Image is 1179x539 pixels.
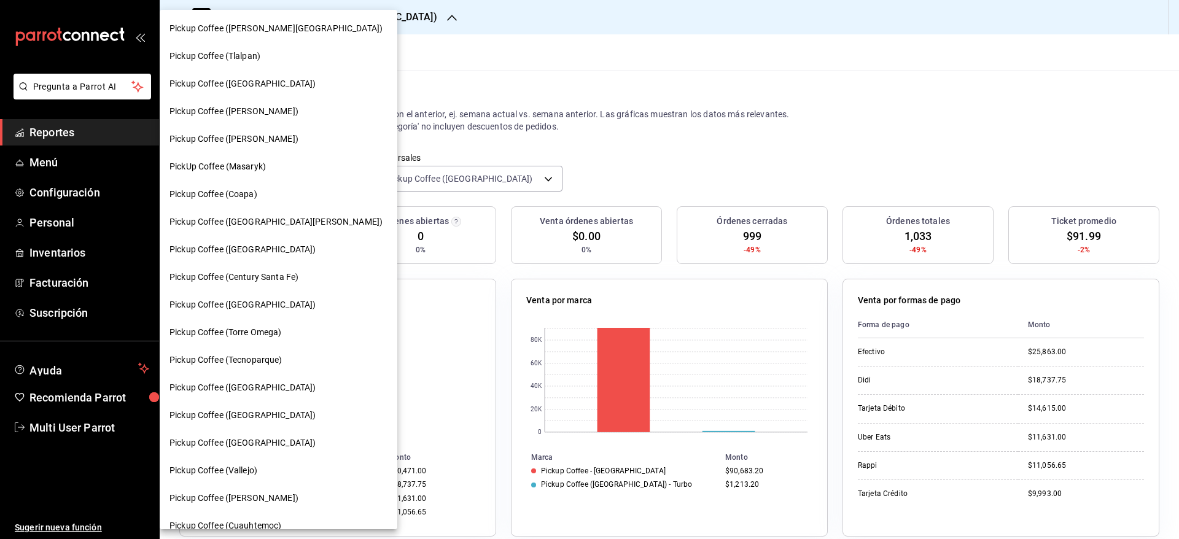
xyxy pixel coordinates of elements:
[160,346,397,374] div: Pickup Coffee (Tecnoparque)
[160,208,397,236] div: Pickup Coffee ([GEOGRAPHIC_DATA][PERSON_NAME])
[169,22,383,35] span: Pickup Coffee ([PERSON_NAME][GEOGRAPHIC_DATA])
[169,519,281,532] span: Pickup Coffee (Cuauhtemoc)
[169,464,257,477] span: Pickup Coffee (Vallejo)
[160,401,397,429] div: Pickup Coffee ([GEOGRAPHIC_DATA])
[169,188,257,201] span: Pickup Coffee (Coapa)
[169,298,316,311] span: Pickup Coffee ([GEOGRAPHIC_DATA])
[160,291,397,319] div: Pickup Coffee ([GEOGRAPHIC_DATA])
[160,180,397,208] div: Pickup Coffee (Coapa)
[169,160,266,173] span: PickUp Coffee (Masaryk)
[169,243,316,256] span: Pickup Coffee ([GEOGRAPHIC_DATA])
[160,153,397,180] div: PickUp Coffee (Masaryk)
[169,436,316,449] span: Pickup Coffee ([GEOGRAPHIC_DATA])
[169,105,298,118] span: Pickup Coffee ([PERSON_NAME])
[169,492,298,505] span: Pickup Coffee ([PERSON_NAME])
[169,409,316,422] span: Pickup Coffee ([GEOGRAPHIC_DATA])
[160,236,397,263] div: Pickup Coffee ([GEOGRAPHIC_DATA])
[160,374,397,401] div: Pickup Coffee ([GEOGRAPHIC_DATA])
[160,457,397,484] div: Pickup Coffee (Vallejo)
[160,15,397,42] div: Pickup Coffee ([PERSON_NAME][GEOGRAPHIC_DATA])
[169,50,260,63] span: Pickup Coffee (Tlalpan)
[160,98,397,125] div: Pickup Coffee ([PERSON_NAME])
[160,70,397,98] div: Pickup Coffee ([GEOGRAPHIC_DATA])
[169,381,316,394] span: Pickup Coffee ([GEOGRAPHIC_DATA])
[160,263,397,291] div: Pickup Coffee (Century Santa Fe)
[169,271,298,284] span: Pickup Coffee (Century Santa Fe)
[169,326,282,339] span: Pickup Coffee (Torre Omega)
[169,215,383,228] span: Pickup Coffee ([GEOGRAPHIC_DATA][PERSON_NAME])
[160,484,397,512] div: Pickup Coffee ([PERSON_NAME])
[169,354,282,366] span: Pickup Coffee (Tecnoparque)
[160,429,397,457] div: Pickup Coffee ([GEOGRAPHIC_DATA])
[160,319,397,346] div: Pickup Coffee (Torre Omega)
[160,42,397,70] div: Pickup Coffee (Tlalpan)
[169,77,316,90] span: Pickup Coffee ([GEOGRAPHIC_DATA])
[160,125,397,153] div: Pickup Coffee ([PERSON_NAME])
[169,133,298,145] span: Pickup Coffee ([PERSON_NAME])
